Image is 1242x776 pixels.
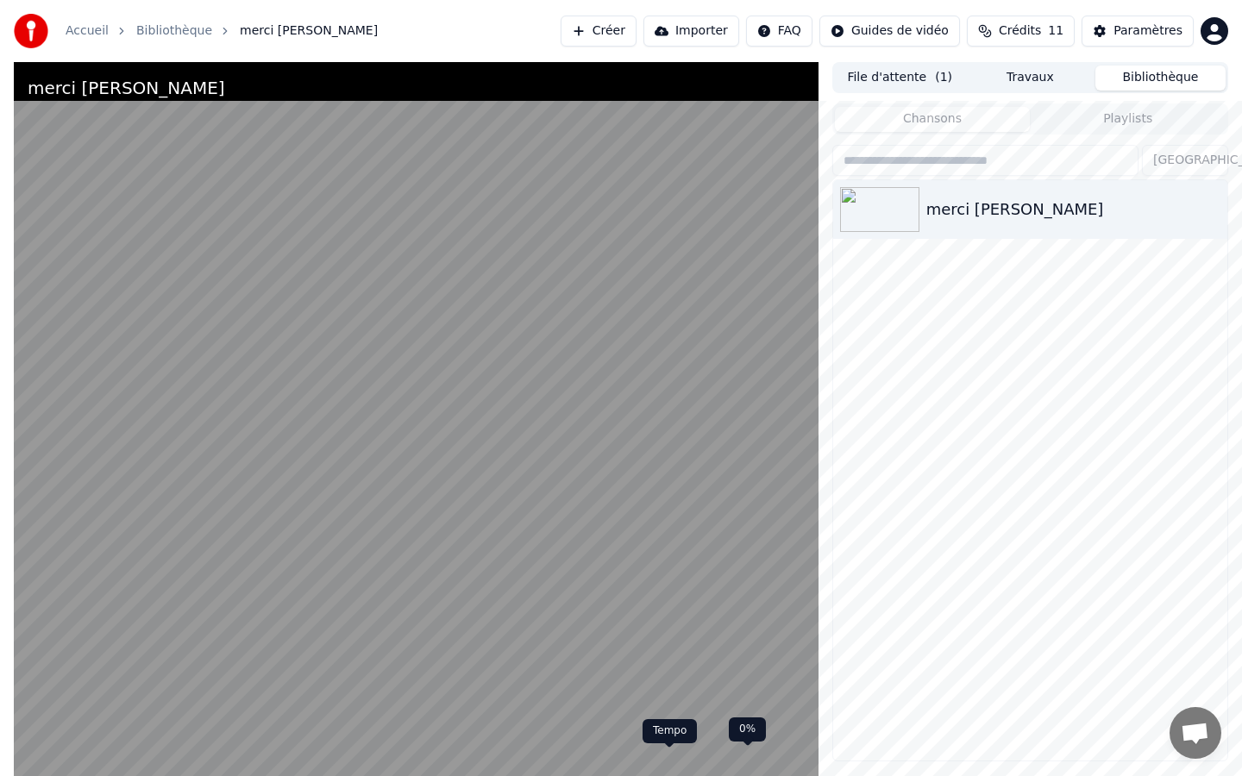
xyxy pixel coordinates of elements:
div: merci [PERSON_NAME] [28,76,225,100]
span: merci [PERSON_NAME] [240,22,378,40]
button: Chansons [835,107,1031,132]
button: Crédits11 [967,16,1075,47]
a: Bibliothèque [136,22,212,40]
button: Paramètres [1082,16,1194,47]
button: File d'attente [835,66,965,91]
span: 11 [1048,22,1063,40]
div: Tempo [643,719,697,743]
nav: breadcrumb [66,22,378,40]
span: ( 1 ) [935,69,952,86]
img: youka [14,14,48,48]
button: Bibliothèque [1095,66,1226,91]
div: merci [PERSON_NAME] [926,197,1220,222]
div: 0% [729,717,766,742]
button: FAQ [746,16,812,47]
div: Paramètres [1113,22,1182,40]
button: Importer [643,16,739,47]
div: Ouvrir le chat [1170,707,1221,759]
span: Crédits [999,22,1041,40]
button: Travaux [965,66,1095,91]
button: Créer [561,16,637,47]
button: Guides de vidéo [819,16,960,47]
a: Accueil [66,22,109,40]
button: Playlists [1030,107,1226,132]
